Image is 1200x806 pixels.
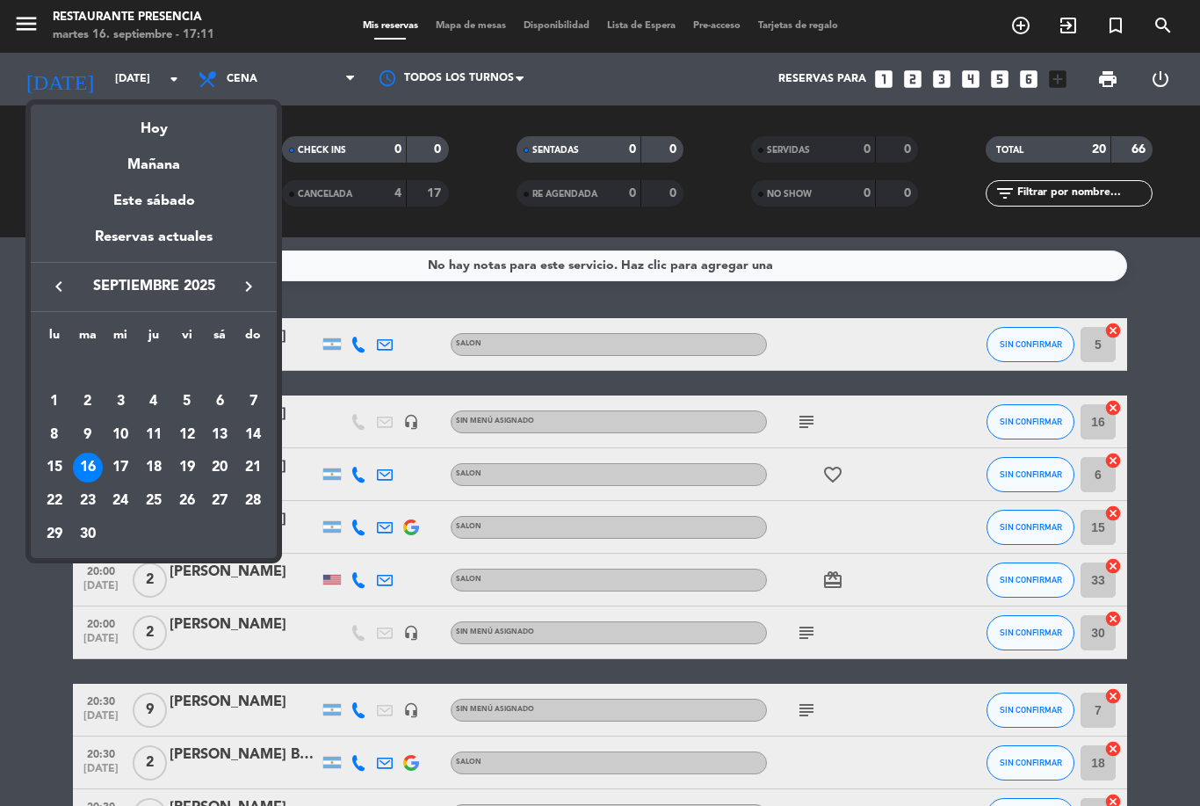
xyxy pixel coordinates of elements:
[204,385,237,418] td: 6 de septiembre de 2025
[104,484,137,518] td: 24 de septiembre de 2025
[204,451,237,484] td: 20 de septiembre de 2025
[204,325,237,352] th: sábado
[38,325,71,352] th: lunes
[105,453,135,483] div: 17
[105,486,135,516] div: 24
[236,325,270,352] th: domingo
[238,453,268,483] div: 21
[40,453,69,483] div: 15
[105,387,135,417] div: 3
[238,486,268,516] div: 28
[73,387,103,417] div: 2
[31,105,277,141] div: Hoy
[71,451,105,484] td: 16 de septiembre de 2025
[137,484,170,518] td: 25 de septiembre de 2025
[38,451,71,484] td: 15 de septiembre de 2025
[205,420,235,450] div: 13
[236,484,270,518] td: 28 de septiembre de 2025
[31,226,277,262] div: Reservas actuales
[40,486,69,516] div: 22
[205,486,235,516] div: 27
[139,486,169,516] div: 25
[236,385,270,418] td: 7 de septiembre de 2025
[38,418,71,452] td: 8 de septiembre de 2025
[238,420,268,450] div: 14
[73,420,103,450] div: 9
[137,451,170,484] td: 18 de septiembre de 2025
[104,385,137,418] td: 3 de septiembre de 2025
[104,418,137,452] td: 10 de septiembre de 2025
[31,141,277,177] div: Mañana
[139,453,169,483] div: 18
[38,385,71,418] td: 1 de septiembre de 2025
[238,387,268,417] div: 7
[104,325,137,352] th: miércoles
[40,519,69,549] div: 29
[137,418,170,452] td: 11 de septiembre de 2025
[71,325,105,352] th: martes
[139,387,169,417] div: 4
[205,453,235,483] div: 20
[73,519,103,549] div: 30
[71,385,105,418] td: 2 de septiembre de 2025
[105,420,135,450] div: 10
[170,385,204,418] td: 5 de septiembre de 2025
[40,420,69,450] div: 8
[236,418,270,452] td: 14 de septiembre de 2025
[71,484,105,518] td: 23 de septiembre de 2025
[172,486,202,516] div: 26
[104,451,137,484] td: 17 de septiembre de 2025
[137,385,170,418] td: 4 de septiembre de 2025
[137,325,170,352] th: jueves
[238,276,259,297] i: keyboard_arrow_right
[204,418,237,452] td: 13 de septiembre de 2025
[205,387,235,417] div: 6
[38,484,71,518] td: 22 de septiembre de 2025
[172,420,202,450] div: 12
[170,451,204,484] td: 19 de septiembre de 2025
[233,275,264,298] button: keyboard_arrow_right
[48,276,69,297] i: keyboard_arrow_left
[71,418,105,452] td: 9 de septiembre de 2025
[40,387,69,417] div: 1
[73,486,103,516] div: 23
[236,451,270,484] td: 21 de septiembre de 2025
[172,387,202,417] div: 5
[73,453,103,483] div: 16
[31,177,277,226] div: Este sábado
[38,352,270,385] td: SEP.
[43,275,75,298] button: keyboard_arrow_left
[139,420,169,450] div: 11
[38,518,71,551] td: 29 de septiembre de 2025
[204,484,237,518] td: 27 de septiembre de 2025
[75,275,233,298] span: septiembre 2025
[170,484,204,518] td: 26 de septiembre de 2025
[170,325,204,352] th: viernes
[170,418,204,452] td: 12 de septiembre de 2025
[71,518,105,551] td: 30 de septiembre de 2025
[172,453,202,483] div: 19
